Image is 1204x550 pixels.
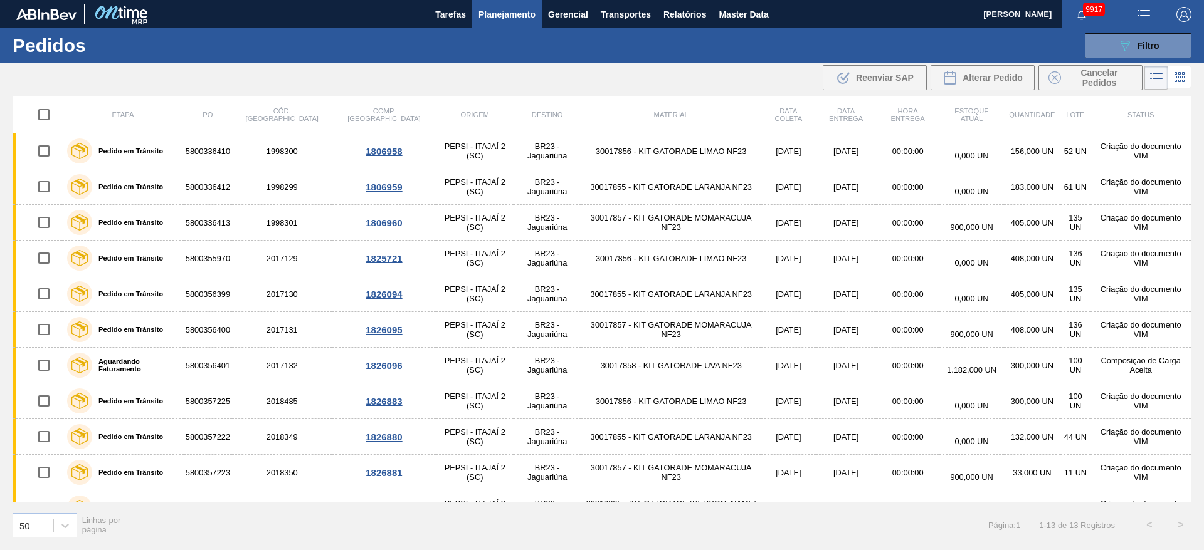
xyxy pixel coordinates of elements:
[184,241,232,276] td: 5800355970
[1090,419,1191,455] td: Criação do documento VIM
[1090,383,1191,419] td: Criação do documento VIM
[816,383,877,419] td: [DATE]
[1060,276,1091,312] td: 135 UN
[950,329,993,339] span: 900,000 UN
[232,205,332,241] td: 1998301
[761,276,816,312] td: [DATE]
[13,312,1191,348] a: Pedido em Trânsito58003564002017131PEPSI - ITAJAÍ 2 (SC)BR23 - Jaguariúna30017857 - KIT GATORADE ...
[876,133,939,169] td: 00:00:00
[1039,521,1115,530] span: 1 - 13 de 13 Registros
[581,169,761,205] td: 30017855 - KIT GATORADE LARANJA NF23
[1004,133,1060,169] td: 156,000 UN
[13,383,1191,419] a: Pedido em Trânsito58003572252018485PEPSI - ITAJAÍ 2 (SC)BR23 - Jaguariúna30017856 - KIT GATORADE ...
[856,73,914,83] span: Reenviar SAP
[1004,419,1060,455] td: 132,000 UN
[1062,6,1102,23] button: Notificações
[1085,33,1191,58] button: Filtro
[16,9,77,20] img: TNhmsLtSVTkK8tSr43FrP2fwEKptu5GPRR3wAAAABJRU5ErkJggg==
[436,383,514,419] td: PEPSI - ITAJAÍ 2 (SC)
[1066,68,1133,88] span: Cancelar Pedidos
[876,348,939,383] td: 00:00:00
[514,348,581,383] td: BR23 - Jaguariúna
[876,205,939,241] td: 00:00:00
[1060,383,1091,419] td: 100 UN
[761,241,816,276] td: [DATE]
[334,432,435,442] div: 1826880
[436,241,514,276] td: PEPSI - ITAJAÍ 2 (SC)
[988,521,1020,530] span: Página : 1
[1090,276,1191,312] td: Criação do documento VIM
[1176,7,1191,22] img: Logout
[876,419,939,455] td: 00:00:00
[13,133,1191,169] a: Pedido em Trânsito58003364101998300PEPSI - ITAJAÍ 2 (SC)BR23 - Jaguariúna30017856 - KIT GATORADE ...
[184,348,232,383] td: 5800356401
[761,383,816,419] td: [DATE]
[950,472,993,482] span: 900,000 UN
[1060,419,1091,455] td: 44 UN
[581,455,761,490] td: 30017857 - KIT GATORADE MOMARACUJA NF23
[514,383,581,419] td: BR23 - Jaguariúna
[13,348,1191,383] a: Aguardando Faturamento58003564012017132PEPSI - ITAJAÍ 2 (SC)BR23 - Jaguariúna30017858 - KIT GATOR...
[184,205,232,241] td: 5800336413
[13,241,1191,276] a: Pedido em Trânsito58003559702017129PEPSI - ITAJAÍ 2 (SC)BR23 - Jaguariúna30017856 - KIT GATORADE ...
[232,348,332,383] td: 2017132
[82,516,121,534] span: Linhas por página
[13,490,1191,526] a: Pedido em Trânsito58003572242018351PEPSI - ITAJAÍ 2 (SC)BR23 - Jaguariúna30019205 - KIT GATORADE ...
[232,276,332,312] td: 2017130
[1060,312,1091,348] td: 136 UN
[334,396,435,407] div: 1826883
[13,455,1191,490] a: Pedido em Trânsito58003572232018350PEPSI - ITAJAÍ 2 (SC)BR23 - Jaguariúna30017857 - KIT GATORADE ...
[13,276,1191,312] a: Pedido em Trânsito58003563992017130PEPSI - ITAJAÍ 2 (SC)BR23 - Jaguariúna30017855 - KIT GATORADE ...
[1090,348,1191,383] td: Composição de Carga Aceita
[478,7,536,22] span: Planejamento
[1144,66,1168,90] div: Visão em Lista
[581,383,761,419] td: 30017856 - KIT GATORADE LIMAO NF23
[1090,312,1191,348] td: Criação do documento VIM
[581,312,761,348] td: 30017857 - KIT GATORADE MOMARACUJA NF23
[1066,111,1084,118] span: Lote
[1138,41,1159,51] span: Filtro
[774,107,802,122] span: Data coleta
[1083,3,1105,16] span: 9917
[1134,509,1165,541] button: <
[955,187,989,196] span: 0,000 UN
[184,455,232,490] td: 5800357223
[184,169,232,205] td: 5800336412
[1004,241,1060,276] td: 408,000 UN
[334,324,435,335] div: 1826095
[436,348,514,383] td: PEPSI - ITAJAÍ 2 (SC)
[334,467,435,478] div: 1826881
[184,383,232,419] td: 5800357225
[514,312,581,348] td: BR23 - Jaguariúna
[514,241,581,276] td: BR23 - Jaguariúna
[955,401,989,410] span: 0,000 UN
[581,490,761,526] td: 30019205 - KIT GATORADE [PERSON_NAME] BLUE
[1004,169,1060,205] td: 183,000 UN
[92,358,179,373] label: Aguardando Faturamento
[891,107,925,122] span: Hora Entrega
[761,205,816,241] td: [DATE]
[581,419,761,455] td: 30017855 - KIT GATORADE LARANJA NF23
[436,205,514,241] td: PEPSI - ITAJAÍ 2 (SC)
[334,217,435,228] div: 1806960
[347,107,420,122] span: Comp. [GEOGRAPHIC_DATA]
[548,7,588,22] span: Gerencial
[1004,276,1060,312] td: 405,000 UN
[514,419,581,455] td: BR23 - Jaguariúna
[461,111,489,118] span: Origem
[816,205,877,241] td: [DATE]
[203,111,213,118] span: PO
[816,133,877,169] td: [DATE]
[1004,348,1060,383] td: 300,000 UN
[816,348,877,383] td: [DATE]
[876,383,939,419] td: 00:00:00
[816,169,877,205] td: [DATE]
[761,490,816,526] td: [DATE]
[581,205,761,241] td: 30017857 - KIT GATORADE MOMARACUJA NF23
[92,326,163,333] label: Pedido em Trânsito
[514,455,581,490] td: BR23 - Jaguariúna
[232,419,332,455] td: 2018349
[876,312,939,348] td: 00:00:00
[581,133,761,169] td: 30017856 - KIT GATORADE LIMAO NF23
[581,348,761,383] td: 30017858 - KIT GATORADE UVA NF23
